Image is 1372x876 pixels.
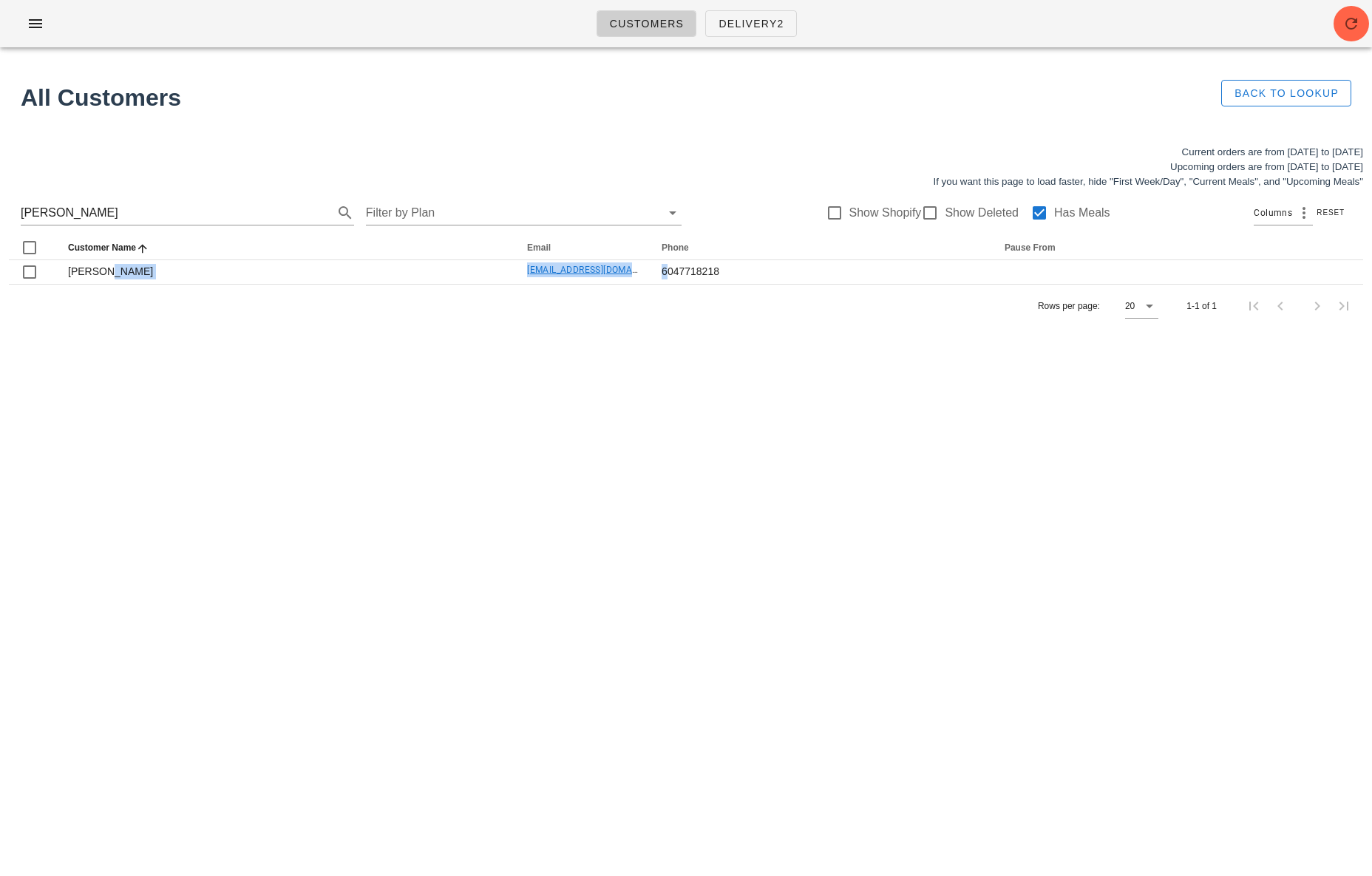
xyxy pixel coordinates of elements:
[68,242,136,253] span: Customer Name
[21,80,1127,115] h1: All Customers
[527,265,674,275] a: [EMAIL_ADDRESS][DOMAIN_NAME]
[1125,299,1135,313] div: 20
[1254,206,1292,220] span: Columns
[849,206,922,220] label: Show Shopify
[1254,201,1313,225] div: Columns
[609,18,685,30] span: Customers
[1316,208,1345,217] span: Reset
[527,242,551,253] span: Email
[705,10,796,37] a: Delivery2
[1054,206,1110,220] label: Has Meals
[1125,294,1158,318] div: 20Rows per page:
[650,260,993,284] td: 6047718218
[945,206,1019,220] label: Show Deleted
[1234,87,1339,99] span: Back to Lookup
[366,201,682,225] div: Filter by Plan
[56,237,515,260] th: Customer Name: Sorted ascending. Activate to sort descending.
[515,237,650,260] th: Email: Not sorted. Activate to sort ascending.
[1221,80,1351,106] button: Back to Lookup
[718,18,784,30] span: Delivery2
[650,237,993,260] th: Phone: Not sorted. Activate to sort ascending.
[1313,206,1351,220] button: Reset
[597,10,697,37] a: Customers
[1186,299,1217,313] div: 1-1 of 1
[993,237,1363,260] th: Pause From: Not sorted. Activate to sort ascending.
[662,242,689,253] span: Phone
[1005,242,1056,253] span: Pause From
[1038,285,1158,327] div: Rows per page:
[56,260,515,284] td: [PERSON_NAME]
